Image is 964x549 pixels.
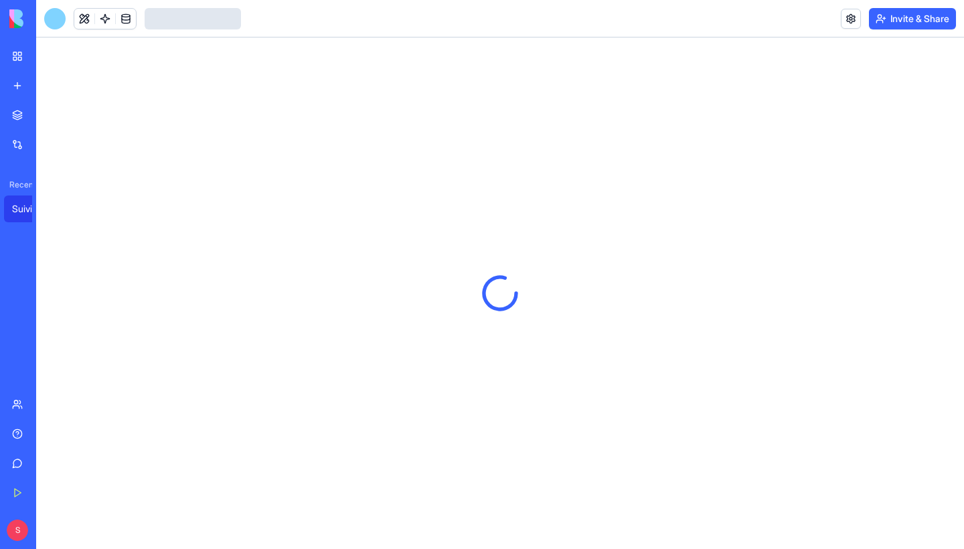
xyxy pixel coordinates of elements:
a: Suivi Interventions Artisans [4,195,58,222]
span: S [7,520,28,541]
div: Suivi Interventions Artisans [12,202,50,216]
button: Invite & Share [869,8,956,29]
img: logo [9,9,92,28]
span: Recent [4,179,32,190]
